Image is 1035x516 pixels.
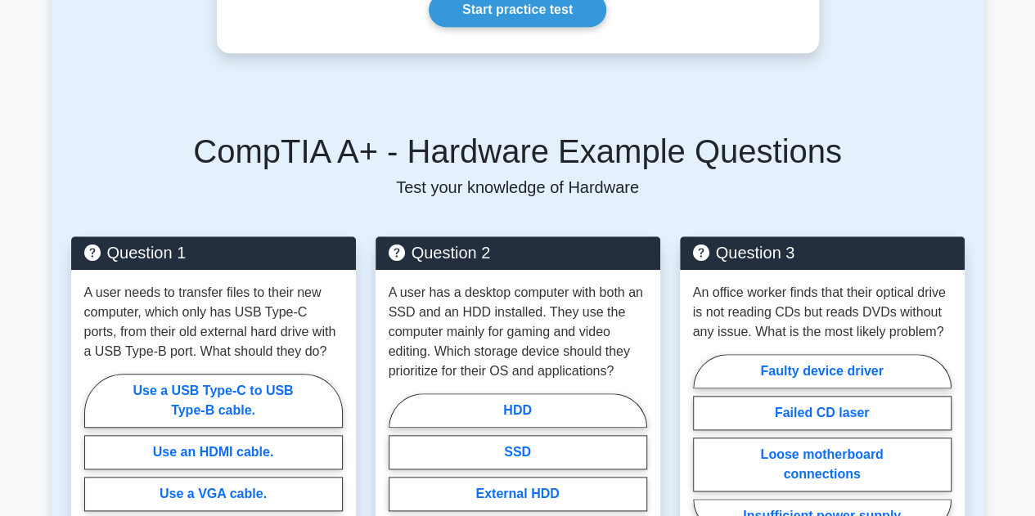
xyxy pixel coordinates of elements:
[389,283,647,381] p: A user has a desktop computer with both an SSD and an HDD installed. They use the computer mainly...
[84,477,343,511] label: Use a VGA cable.
[693,354,952,388] label: Faulty device driver
[389,435,647,469] label: SSD
[389,477,647,511] label: External HDD
[693,396,952,430] label: Failed CD laser
[71,132,965,171] h5: CompTIA A+ - Hardware Example Questions
[693,243,952,262] h5: Question 3
[84,374,343,428] label: Use a USB Type-C to USB Type-B cable.
[693,437,952,491] label: Loose motherboard connections
[84,243,343,262] h5: Question 1
[71,177,965,197] p: Test your knowledge of Hardware
[84,283,343,361] p: A user needs to transfer files to their new computer, which only has USB Type-C ports, from their...
[84,435,343,469] label: Use an HDMI cable.
[389,243,647,262] h5: Question 2
[389,393,647,428] label: HDD
[693,283,952,342] p: An office worker finds that their optical drive is not reading CDs but reads DVDs without any iss...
